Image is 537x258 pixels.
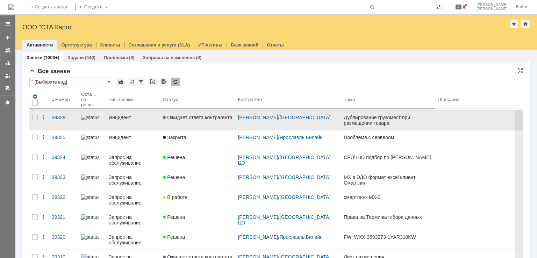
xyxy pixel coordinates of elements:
a: База знаний [231,42,258,48]
div: Фильтрация... [137,78,145,86]
div: Запрос на обслуживание [109,214,157,225]
div: / [238,174,338,180]
a: Инцидент [106,130,160,150]
div: Действия [41,234,46,240]
div: МХ в ЭДО формат excel клиент Смартлин [344,174,432,186]
div: На всю страницу [517,68,523,73]
img: logo [8,4,14,10]
a: statusbar-100 (1).png [78,150,106,170]
span: Расширенный поиск [436,3,443,10]
div: Дублирование грузомест при размещении товара [344,115,432,126]
a: Заявки на командах [2,45,13,56]
span: Ожидает ответа контрагента [163,115,232,120]
div: Контрагент [238,97,263,102]
a: СРОЧНО подбор по [PERSON_NAME] [341,150,435,170]
a: Дублирование грузомест при размещении товара [341,110,435,130]
a: statusbar-100 (1).png [78,110,106,130]
a: Ожидает ответа контрагента [160,110,235,130]
div: Запрос на обслуживание [109,234,157,245]
a: В работе [160,190,235,210]
a: ИТ-активы [198,42,222,48]
a: statusbar-100 (1).png [78,210,106,230]
div: Действия [41,155,46,160]
img: statusbar-100 (1).png [81,214,99,220]
a: 39323 [49,170,78,190]
div: Действия [41,135,46,140]
a: [PERSON_NAME] [238,155,278,160]
div: Права на Терминал сбора данных [344,214,432,220]
span: [PERSON_NAME] [477,3,508,7]
span: Решена [163,174,185,180]
div: Создать [76,3,111,11]
a: [PERSON_NAME] [238,214,278,220]
div: / [238,135,338,140]
div: Сделать домашней страницей [521,20,530,28]
a: statusbar-100 (1).png [78,170,106,190]
a: statusbar-100 (1).png [78,230,106,250]
th: Тема [341,89,435,110]
div: Действия [41,174,46,180]
a: Ярославль Билайн [279,135,323,140]
a: МХ в ЭДО формат excel клиент Смартлин [341,170,435,190]
div: / [238,234,338,240]
div: Обновлять список [171,78,180,86]
div: смартлинк МХ-3 [344,194,432,200]
a: Проблемы [104,55,128,60]
div: (0) [196,55,201,60]
div: 39320 [52,234,76,240]
div: (440) [85,55,95,60]
span: [PERSON_NAME] [477,7,508,11]
div: Номер [55,97,70,102]
span: Все заявки [29,68,70,74]
a: [PERSON_NAME] [238,115,278,120]
a: Права на Терминал сбора данных [341,210,435,230]
span: 4 [456,5,462,9]
div: Описание [438,97,460,102]
div: Действия [41,194,46,200]
a: Закрыта [160,130,235,150]
a: Создать заявку [2,32,13,43]
a: [GEOGRAPHIC_DATA] [279,174,330,180]
th: Статус [160,89,235,110]
a: [PERSON_NAME] [238,135,278,140]
th: Тип заявки [106,89,160,110]
a: Заявки [27,55,42,60]
a: Мои согласования [2,83,13,94]
a: [GEOGRAPHIC_DATA] ЦО [238,155,332,166]
a: Активности [27,42,53,48]
a: Решена [160,230,235,250]
div: Экспорт списка [160,78,168,86]
a: Проблема с сервером. [341,130,435,150]
div: Проблема с сервером. [344,135,432,140]
a: 39322 [49,190,78,210]
img: statusbar-100 (1).png [81,135,99,140]
div: Инцидент [109,135,157,140]
span: Настройки [32,94,38,99]
div: / [238,155,338,166]
a: Запрос на обслуживание [106,210,160,230]
a: Клиенты [100,42,120,48]
div: Инцидент [109,115,157,120]
img: statusbar-100 (1).png [81,194,99,200]
img: statusbar-100 (1).png [81,234,99,240]
div: Действия [41,115,46,120]
a: 39320 [49,230,78,250]
span: Закрыта [163,135,186,140]
span: Решена [163,155,185,160]
a: Запрос на обслуживание [106,190,160,210]
a: 39324 [49,150,78,170]
img: statusbar-100 (1).png [81,115,99,120]
th: Осталось на решение [78,89,106,110]
div: Тип заявки [109,97,133,102]
img: statusbar-100 (1).png [81,174,99,180]
div: Сортировка... [128,78,136,86]
a: Решена [160,150,235,170]
span: Решена [163,214,185,220]
div: Запрос на обслуживание [109,194,157,206]
a: Задачи [68,55,84,60]
div: Настройки списка отличаются от сохраненных в виде [31,79,33,84]
a: [GEOGRAPHIC_DATA] [279,115,330,120]
div: (1000+) [43,55,59,60]
div: FW: WXX-3693273-1YAR310KW [344,234,432,240]
a: Перейти на домашнюю страницу [8,4,14,10]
